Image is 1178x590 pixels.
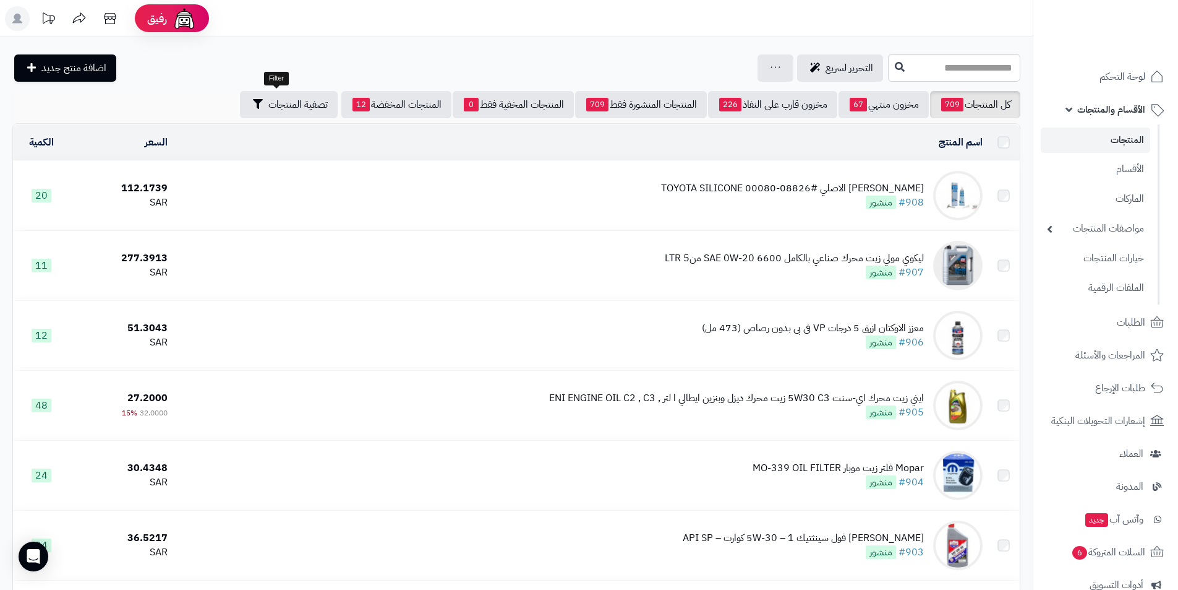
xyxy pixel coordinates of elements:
[75,475,168,490] div: SAR
[898,405,924,420] a: #905
[753,461,924,475] div: Mopar فلتر زيت موبار MO-339 OIL FILTER
[708,91,837,118] a: مخزون قارب على النفاذ226
[930,91,1020,118] a: كل المنتجات709
[866,406,896,419] span: منشور
[665,251,924,266] div: ليكوي مولي زيت محرك صناعي بالكامل 6600 SAE 0W-20 منLTR 5
[1071,544,1145,561] span: السلات المتروكة
[866,336,896,349] span: منشور
[1117,314,1145,331] span: الطلبات
[127,391,168,406] span: 27.2000
[145,135,168,150] a: السعر
[14,54,116,82] a: اضافة منتج جديد
[172,6,197,31] img: ai-face.png
[661,181,924,196] div: [PERSON_NAME] الاصلي #08826-00080 TOYOTA SILICONE
[1041,128,1150,153] a: المنتجات
[1041,439,1171,469] a: العملاء
[1095,380,1145,397] span: طلبات الإرجاع
[75,196,168,210] div: SAR
[75,336,168,350] div: SAR
[75,545,168,560] div: SAR
[1041,245,1150,272] a: خيارات المنتجات
[898,265,924,280] a: #907
[866,196,896,209] span: منشور
[32,329,51,342] span: 12
[1041,341,1171,370] a: المراجعات والأسئلة
[32,539,51,552] span: 24
[33,6,64,34] a: تحديثات المنصة
[933,171,983,220] img: سيليكون تويوتا الاصلي #08826-00080 TOYOTA SILICONE
[32,189,51,202] span: 20
[941,98,963,111] span: 709
[352,98,370,111] span: 12
[341,91,451,118] a: المنتجات المخفضة12
[549,391,924,406] div: ايني زيت محرك اي-سنت 5W30 C3 زيت محرك ديزل وبنزين ايطالي ا لتر , ENI ENGINE OIL C2 , C3
[575,91,707,118] a: المنتجات المنشورة فقط709
[1084,511,1143,528] span: وآتس آب
[866,475,896,489] span: منشور
[939,135,983,150] a: اسم المنتج
[1041,62,1171,92] a: لوحة التحكم
[1041,537,1171,567] a: السلات المتروكة6
[1116,478,1143,495] span: المدونة
[683,531,924,545] div: [PERSON_NAME] فول سينثتيك 5W‑30 – 1 كوارت – API SP
[122,407,137,419] span: 15%
[1041,156,1150,183] a: الأقسام
[1041,186,1150,212] a: الماركات
[1072,545,1087,560] span: 6
[453,91,574,118] a: المنتجات المخفية فقط0
[850,98,867,111] span: 67
[898,475,924,490] a: #904
[1041,373,1171,403] a: طلبات الإرجاع
[933,241,983,290] img: ليكوي مولي زيت محرك صناعي بالكامل 6600 SAE 0W-20 منLTR 5
[75,531,168,545] div: 36.5217
[147,11,167,26] span: رفيق
[1041,406,1171,436] a: إشعارات التحويلات البنكية
[933,381,983,430] img: ايني زيت محرك اي-سنت 5W30 C3 زيت محرك ديزل وبنزين ايطالي ا لتر , ENI ENGINE OIL C2 , C3
[240,91,338,118] button: تصفية المنتجات
[268,97,328,112] span: تصفية المنتجات
[1075,347,1145,364] span: المراجعات والأسئلة
[264,72,289,85] div: Filter
[719,98,741,111] span: 226
[1041,215,1150,242] a: مواصفات المنتجات
[29,135,54,150] a: الكمية
[75,461,168,475] div: 30.4348
[1041,275,1150,302] a: الملفات الرقمية
[32,399,51,412] span: 48
[1051,412,1145,430] span: إشعارات التحويلات البنكية
[464,98,479,111] span: 0
[75,251,168,266] div: 277.3913
[41,61,106,76] span: اضافة منتج جديد
[933,311,983,360] img: معزز الاوكتان ازرق 5 درجات VP فى بى بدون رصاص (473 مل)
[75,321,168,336] div: 51.3043
[75,181,168,196] div: 112.1739
[140,407,168,419] span: 32.0000
[1099,68,1145,85] span: لوحة التحكم
[1041,472,1171,501] a: المدونة
[1119,445,1143,462] span: العملاء
[75,266,168,280] div: SAR
[1077,101,1145,118] span: الأقسام والمنتجات
[32,259,51,272] span: 11
[1085,513,1108,527] span: جديد
[898,335,924,350] a: #906
[1041,308,1171,337] a: الطلبات
[586,98,608,111] span: 709
[839,91,929,118] a: مخزون منتهي67
[826,61,873,76] span: التحرير لسريع
[866,266,896,279] span: منشور
[898,545,924,560] a: #903
[1041,505,1171,534] a: وآتس آبجديد
[866,545,896,559] span: منشور
[797,54,883,82] a: التحرير لسريع
[702,321,924,336] div: معزز الاوكتان ازرق 5 درجات VP فى بى بدون رصاص (473 مل)
[933,451,983,500] img: Mopar فلتر زيت موبار MO-339 OIL FILTER
[1094,14,1166,40] img: logo-2.png
[32,469,51,482] span: 24
[898,195,924,210] a: #908
[933,521,983,570] img: زيت Lucas لوكاس فول سينثتيك 5W‑30 – 1 كوارت – API SP
[19,542,48,571] div: Open Intercom Messenger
